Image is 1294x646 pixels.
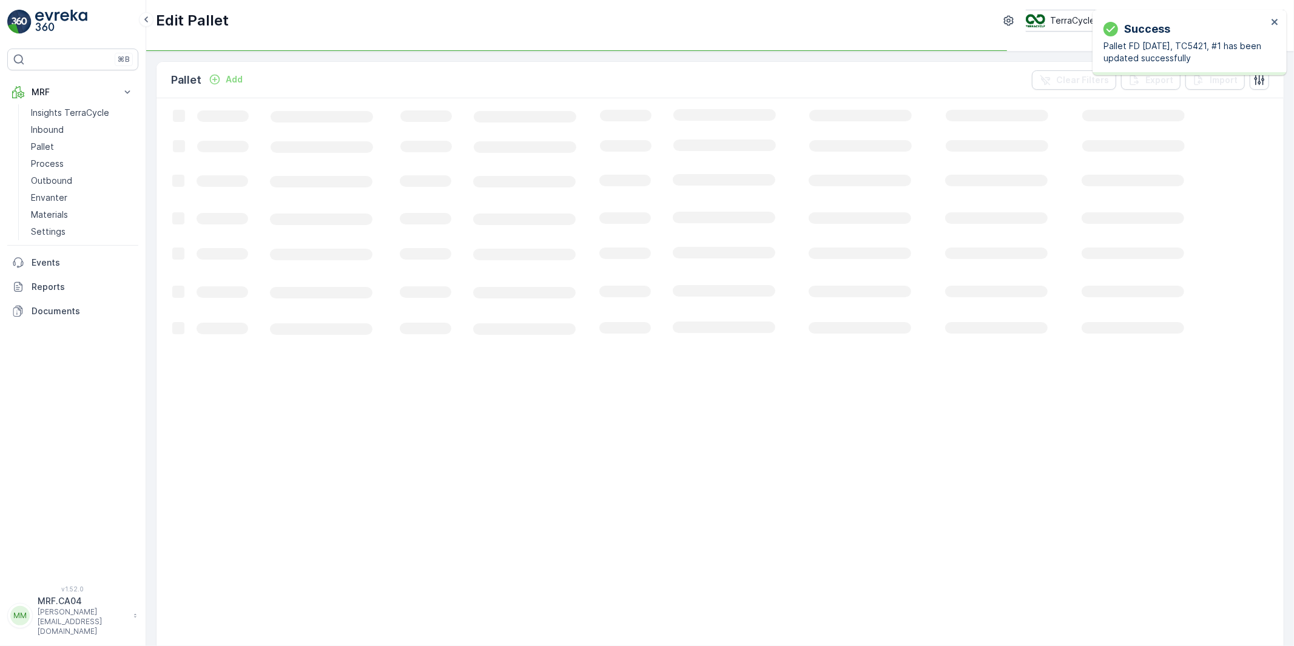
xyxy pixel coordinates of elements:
[32,86,114,98] p: MRF
[171,72,201,89] p: Pallet
[7,80,138,104] button: MRF
[26,121,138,138] a: Inbound
[1026,10,1284,32] button: TerraCycle- CA04-[GEOGRAPHIC_DATA] MRF(-05:00)
[26,155,138,172] a: Process
[31,124,64,136] p: Inbound
[26,138,138,155] a: Pallet
[7,595,138,636] button: MMMRF.CA04[PERSON_NAME][EMAIL_ADDRESS][DOMAIN_NAME]
[1145,74,1173,86] p: Export
[31,192,67,204] p: Envanter
[31,175,72,187] p: Outbound
[31,158,64,170] p: Process
[31,141,54,153] p: Pallet
[35,10,87,34] img: logo_light-DOdMpM7g.png
[7,251,138,275] a: Events
[1185,70,1245,90] button: Import
[204,72,248,87] button: Add
[26,172,138,189] a: Outbound
[1056,74,1109,86] p: Clear Filters
[38,607,127,636] p: [PERSON_NAME][EMAIL_ADDRESS][DOMAIN_NAME]
[1121,70,1181,90] button: Export
[118,55,130,64] p: ⌘B
[1124,21,1170,38] p: Success
[1271,17,1279,29] button: close
[31,107,109,119] p: Insights TerraCycle
[32,281,133,293] p: Reports
[10,606,30,625] div: MM
[7,10,32,34] img: logo
[1050,15,1233,27] p: TerraCycle- CA04-[GEOGRAPHIC_DATA] MRF
[26,206,138,223] a: Materials
[32,305,133,317] p: Documents
[26,104,138,121] a: Insights TerraCycle
[26,189,138,206] a: Envanter
[1026,14,1045,27] img: TC_8rdWMmT_gp9TRR3.png
[7,299,138,323] a: Documents
[31,226,66,238] p: Settings
[226,73,243,86] p: Add
[26,223,138,240] a: Settings
[7,585,138,593] span: v 1.52.0
[38,595,127,607] p: MRF.CA04
[31,209,68,221] p: Materials
[156,11,229,30] p: Edit Pallet
[1032,70,1116,90] button: Clear Filters
[32,257,133,269] p: Events
[1104,40,1267,64] p: Pallet FD [DATE], TC5421, #1 has been updated successfully
[1210,74,1238,86] p: Import
[7,275,138,299] a: Reports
